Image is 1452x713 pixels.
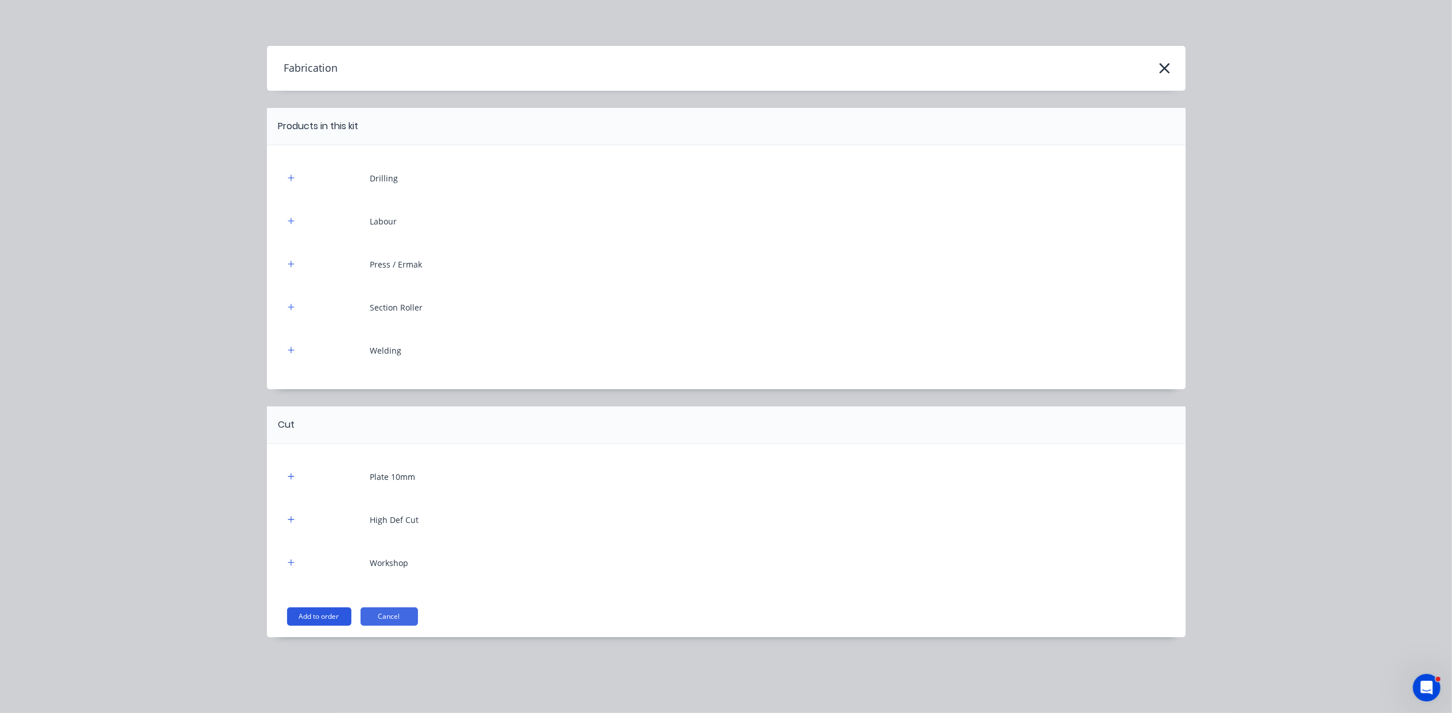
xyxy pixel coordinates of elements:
[370,215,397,227] div: Labour
[278,418,295,432] div: Cut
[370,258,423,270] div: Press / Ermak
[278,119,359,133] div: Products in this kit
[370,471,416,483] div: Plate 10mm
[267,57,338,79] h4: Fabrication
[287,607,351,626] button: Add to order
[370,344,402,356] div: Welding
[370,514,419,526] div: High Def Cut
[370,172,398,184] div: Drilling
[1413,674,1441,702] iframe: Intercom live chat
[370,557,409,569] div: Workshop
[370,301,423,313] div: Section Roller
[361,607,418,626] button: Cancel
